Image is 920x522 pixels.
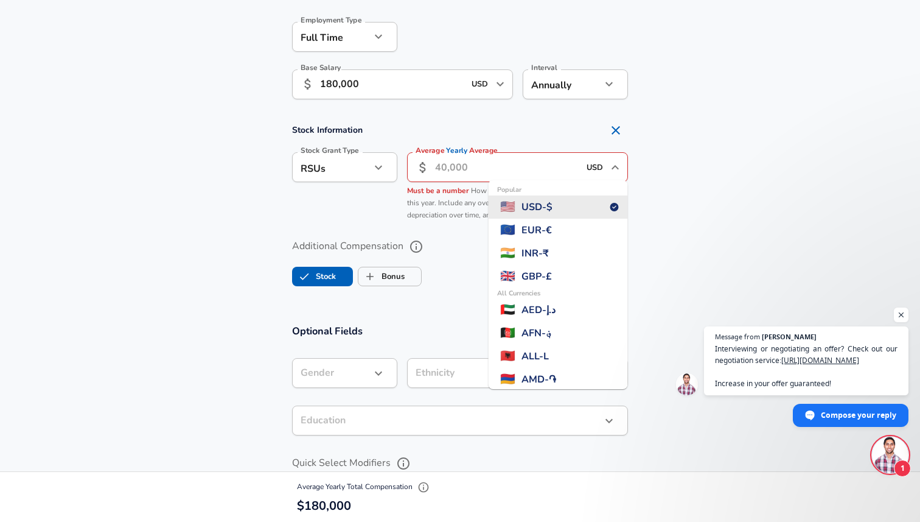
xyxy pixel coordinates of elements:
input: 40,000 [435,152,579,182]
div: Annually [523,69,601,99]
span: Yearly [447,146,468,156]
label: Base Salary [301,64,341,71]
h4: Stock Information [292,118,628,143]
label: Employment Type [301,16,362,24]
div: RSUs [292,152,371,182]
label: Additional Compensation [292,236,628,257]
button: Remove Section [604,118,628,143]
span: Bonus [358,265,382,288]
label: Interval [531,64,557,71]
span: 🇪🇺 [500,221,515,239]
span: How much in stock will you be compensated this year. Include any overlapping stock grants, apprec... [407,186,618,220]
span: Compose your reply [821,404,896,426]
label: Stock [293,265,336,288]
span: Interviewing or negotiating an offer? Check out our negotiation service: Increase in your offer g... [715,343,897,389]
span: AMD - ֏ [521,372,556,387]
span: 🇬🇧 [500,267,515,286]
span: [PERSON_NAME] [762,333,817,340]
span: Must be a number [407,186,469,196]
button: BonusBonus [358,267,422,286]
span: 🇦🇱 [500,347,515,365]
label: Stock Grant Type [301,147,359,154]
span: EUR - € [521,223,552,238]
button: Close [607,159,624,176]
span: 🇦🇪 [500,301,515,319]
span: Stock [293,265,316,288]
input: USD [468,75,492,94]
span: INR - ₹ [521,246,549,261]
span: 1 [894,460,911,477]
span: 🇦🇫 [500,324,515,342]
label: Quick Select Modifiers [292,453,628,474]
input: 100,000 [320,69,464,99]
button: help [393,453,414,474]
button: StockStock [292,267,353,286]
h3: Optional Fields [292,324,628,338]
span: ALL - L [521,349,549,364]
label: Bonus [358,265,405,288]
span: AFN - ؋ [521,326,552,340]
span: Popular [497,185,521,196]
span: Message from [715,333,760,340]
span: Average Yearly Total Compensation [297,482,433,492]
span: GBP - £ [521,269,552,284]
span: 🇺🇸 [500,198,515,216]
span: All Currencies [497,289,540,299]
span: USD - $ [521,200,552,214]
label: Average Average [416,147,498,154]
button: help [406,236,427,257]
button: Explain Total Compensation [414,478,433,496]
span: AED - د.إ [521,303,556,317]
span: 🇮🇳 [500,244,515,263]
button: Open [492,76,509,93]
div: Open chat [872,437,908,473]
input: USD [583,158,607,177]
div: Full Time [292,22,371,52]
span: 🇦🇲 [500,370,515,389]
